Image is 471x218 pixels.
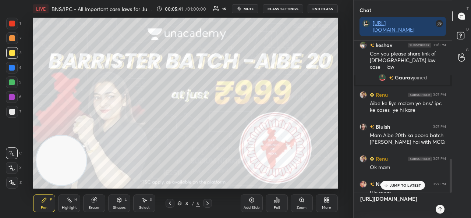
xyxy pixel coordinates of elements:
[33,4,49,13] div: LIVE
[222,7,226,11] div: 16
[395,75,413,81] span: Gaurav
[374,41,392,49] h6: keshav
[370,164,446,171] div: Ok mam
[41,206,47,210] div: Pen
[370,100,446,114] div: Aibe ke liye ma'am ye bns/ ipc ke cases ye hi kare
[374,180,389,188] h6: Neha
[6,91,21,103] div: 6
[125,198,127,201] div: L
[408,93,432,97] img: 4P8fHbbgJtejmAAAAAElFTkSuQmCC
[360,155,367,162] img: f2420180d6fa4185b299cec8303b3bf6.jpg
[389,76,393,80] img: no-rating-badge.077c3623.svg
[374,91,388,99] h6: Renu
[433,43,446,47] div: 3:26 PM
[408,43,431,47] img: 4P8fHbbgJtejmAAAAAElFTkSuQmCC
[373,19,414,33] a: [URL][DOMAIN_NAME]
[433,157,446,161] div: 3:27 PM
[274,206,280,210] div: Poll
[6,76,21,88] div: 5
[362,20,370,27] img: 16fc8399e35e4673a8d101a187aba7c3.jpg
[360,181,367,188] img: 3
[360,123,367,131] img: a8348ff85aec4c44a5bbc580b67a9ddc.jpg
[263,4,303,13] button: CLASS SETTINGS
[232,4,258,13] button: mute
[6,18,21,29] div: 1
[370,157,374,161] img: Learner_Badge_beginner_1_8b307cf2a0.svg
[89,206,100,210] div: Eraser
[390,183,421,187] p: JUMP TO LATEST
[354,41,452,193] div: grid
[244,206,260,210] div: Add Slide
[413,75,427,81] span: joined
[6,47,21,59] div: 3
[360,42,367,49] img: be3f2793e1ec4aa3aaa4c4ab9f3a0b07.12996975_3
[374,155,388,162] h6: Renu
[50,198,52,201] div: P
[150,198,152,201] div: S
[354,0,377,20] p: Chat
[433,93,446,97] div: 3:27 PM
[370,125,374,129] img: no-rating-badge.077c3623.svg
[196,200,200,207] div: 5
[370,93,374,97] img: Learner_Badge_beginner_1_8b307cf2a0.svg
[6,32,21,44] div: 2
[139,206,150,210] div: Select
[370,182,374,186] img: no-rating-badge.077c3623.svg
[374,123,390,131] h6: Bluish
[360,193,431,218] textarea: [URL][DOMAIN_NAME]
[297,206,307,210] div: Zoom
[322,206,331,210] div: More
[370,189,446,197] div: Hlo mam
[6,147,22,159] div: C
[74,198,77,201] div: H
[62,206,77,210] div: Highlight
[6,177,22,189] div: Z
[192,201,194,206] div: /
[244,6,254,11] span: mute
[6,162,22,174] div: X
[379,74,386,81] img: 47de1a1862ac4431af8778397863dc88.51686159_3
[467,6,469,11] p: T
[6,106,21,118] div: 7
[370,50,446,71] div: Can you please share link of [DEMOGRAPHIC_DATA] law case law
[466,47,469,53] p: G
[183,201,191,206] div: 3
[466,26,469,32] p: D
[113,206,125,210] div: Shapes
[433,182,446,186] div: 3:27 PM
[370,132,446,146] div: Mam Aibe 20th ka poora batch [PERSON_NAME] hai with MCQ
[433,125,446,129] div: 3:27 PM
[370,43,374,47] img: no-rating-badge.077c3623.svg
[408,157,432,161] img: 4P8fHbbgJtejmAAAAAElFTkSuQmCC
[308,4,338,13] button: End Class
[52,6,153,12] h4: BNS/IPC - All Important case laws for Judiciary - part-1
[6,62,21,74] div: 4
[360,91,367,99] img: f2420180d6fa4185b299cec8303b3bf6.jpg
